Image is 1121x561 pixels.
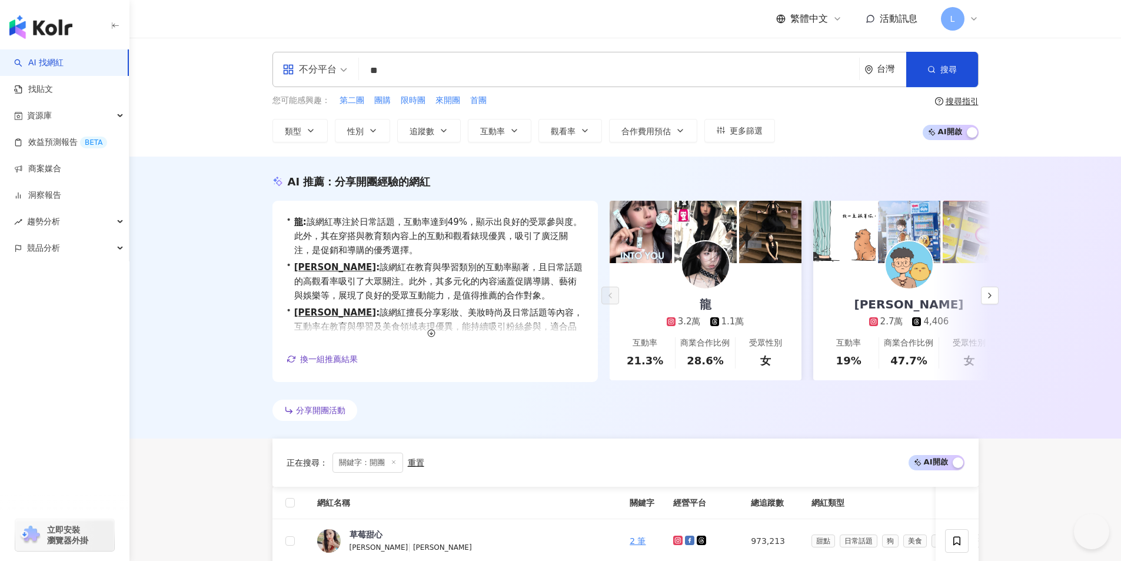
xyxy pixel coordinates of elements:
div: 女 [760,353,771,368]
span: environment [864,65,873,74]
span: 立即安裝 瀏覽器外掛 [47,525,88,546]
span: 類型 [285,127,301,136]
th: 網紅類型 [802,487,1089,519]
div: 28.6% [687,353,723,368]
a: [PERSON_NAME]2.7萬4,406互動率19%商業合作比例47.7%受眾性別女 [813,263,1005,380]
button: 互動率 [468,119,531,142]
button: 合作費用預估 [609,119,697,142]
span: 合作費用預估 [621,127,671,136]
img: post-image [674,201,737,263]
a: 效益預測報告BETA [14,137,107,148]
th: 總追蹤數 [741,487,802,519]
span: : [376,307,380,318]
span: 團購 [374,95,391,107]
img: post-image [813,201,876,263]
button: 類型 [272,119,328,142]
span: appstore [282,64,294,75]
span: [PERSON_NAME] [350,543,408,552]
a: 龍 [294,217,303,227]
span: 美食 [903,535,927,547]
div: • [287,215,584,257]
span: 甜點 [811,535,835,547]
span: 日常話題 [840,535,877,547]
span: rise [14,218,22,226]
div: • [287,306,584,348]
button: 換一組推薦結果 [287,350,358,368]
div: 互動率 [836,337,861,349]
span: 追蹤數 [410,127,434,136]
div: 商業合作比例 [680,337,730,349]
span: 分享開團活動 [296,406,345,415]
img: KOL Avatar [317,529,341,553]
div: 受眾性別 [749,337,782,349]
span: 關鍵字：開團 [332,453,403,473]
button: 搜尋 [906,52,978,87]
button: 來開團 [435,94,461,107]
span: 您可能感興趣： [272,95,330,107]
th: 網紅名稱 [308,487,621,519]
span: L [950,12,955,25]
img: post-image [739,201,801,263]
span: | [408,542,413,552]
button: 更多篩選 [704,119,775,142]
a: KOL Avatar草莓甜心[PERSON_NAME]|[PERSON_NAME] [317,529,611,553]
div: 21.3% [627,353,663,368]
button: 第二團 [339,94,365,107]
a: 2 筆 [630,536,646,546]
span: 競品分析 [27,235,60,261]
span: 來開團 [435,95,460,107]
span: : [376,262,380,273]
a: [PERSON_NAME] [294,307,376,318]
img: post-image [943,201,1005,263]
div: 2.7萬 [880,316,903,328]
img: chrome extension [19,526,42,545]
span: 搜尋 [940,65,957,74]
span: 活動訊息 [880,13,917,24]
span: 正在搜尋 ： [287,458,328,467]
div: 4,406 [923,316,949,328]
span: 首團 [470,95,487,107]
span: question-circle [935,97,943,105]
span: 該網紅在教育與學習類別的互動率顯著，且日常話題的高觀看率吸引了大眾關注。此外，其多元化的內容涵蓋促購導購、藝術與娛樂等，展現了良好的受眾互動能力，是值得推薦的合作對象。 [294,260,584,303]
div: • [287,260,584,303]
span: 換一組推薦結果 [300,354,358,364]
div: [PERSON_NAME] [843,296,976,313]
div: 受眾性別 [953,337,986,349]
span: 資源庫 [27,102,52,129]
iframe: Help Scout Beacon - Open [1074,514,1109,549]
button: 追蹤數 [397,119,461,142]
button: 首團 [470,94,487,107]
div: 互動率 [633,337,657,349]
span: 繁體中文 [790,12,828,25]
th: 關鍵字 [620,487,664,519]
span: 第二團 [340,95,364,107]
div: 商業合作比例 [884,337,933,349]
img: post-image [878,201,940,263]
a: 商案媒合 [14,163,61,175]
span: 限時團 [401,95,425,107]
button: 限時團 [400,94,426,107]
a: [PERSON_NAME] [294,262,376,273]
a: chrome extension立即安裝 瀏覽器外掛 [15,519,114,551]
button: 性別 [335,119,390,142]
div: 不分平台 [282,60,337,79]
a: 找貼文 [14,84,53,95]
span: 狗 [882,535,899,547]
span: 更多篩選 [730,126,763,135]
div: 19% [836,353,861,368]
img: KOL Avatar [886,241,933,288]
a: 洞察報告 [14,190,61,201]
div: AI 推薦 ： [288,174,431,189]
span: 分享開團經驗的網紅 [335,175,430,188]
div: 3.2萬 [678,316,701,328]
a: searchAI 找網紅 [14,57,64,69]
th: 經營平台 [664,487,741,519]
span: 趨勢分析 [27,208,60,235]
span: [PERSON_NAME] [413,543,472,552]
div: 草莓甜心 [350,529,382,540]
div: 重置 [408,458,424,467]
div: 龍 [688,296,723,313]
button: 團購 [374,94,391,107]
span: 遊戲 [932,535,955,547]
span: 該網紅擅長分享彩妝、美妝時尚及日常話題等內容，互動率在教育與學習及美食領域表現優異，能持續吸引粉絲參與，適合品牌合作以提升曝光度及信任感。 [294,306,584,348]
